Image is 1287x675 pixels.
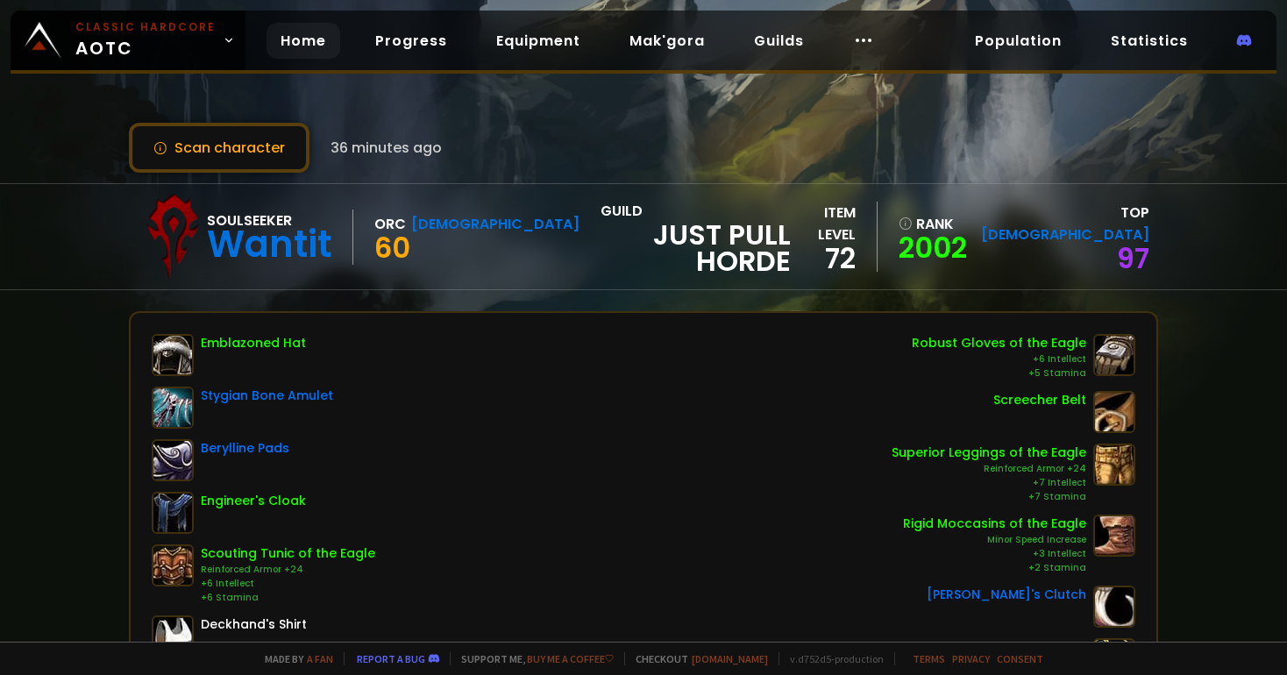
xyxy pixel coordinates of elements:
div: Screecher Belt [993,391,1086,409]
a: Mak'gora [615,23,719,59]
div: Soulseeker [207,210,331,231]
a: Terms [913,652,945,665]
div: Deckhand's Shirt [201,615,307,634]
a: Progress [361,23,461,59]
div: Engineer's Cloak [201,492,306,510]
div: Emblazoned Hat [201,334,306,352]
div: +6 Intellect [201,577,375,591]
div: +3 Intellect [903,547,1086,561]
div: Wantit [207,231,331,258]
a: Population [961,23,1076,59]
img: item-15111 [1093,515,1135,557]
span: v. d752d5 - production [779,652,884,665]
div: [PERSON_NAME]'s Clutch [927,586,1086,604]
a: Report a bug [357,652,425,665]
img: item-6693 [1093,586,1135,628]
div: Rigid Moccasins of the Eagle [903,515,1086,533]
a: a fan [307,652,333,665]
div: Minor Speed Increase [903,533,1086,547]
span: AOTC [75,19,216,61]
a: Home [267,23,340,59]
div: Reinforced Armor +24 [892,462,1086,476]
div: Top [971,202,1149,245]
div: Skull Ring [1027,638,1086,657]
img: item-5107 [152,615,194,657]
span: 60 [374,228,410,267]
div: +6 Intellect [912,352,1086,366]
img: item-15125 [1093,334,1135,376]
span: [DEMOGRAPHIC_DATA] [981,224,1149,245]
div: rank [899,213,960,235]
div: +5 Stamina [912,366,1086,380]
div: Robust Gloves of the Eagle [912,334,1086,352]
div: 72 [791,245,856,272]
a: 2002 [899,235,960,261]
div: Stygian Bone Amulet [201,387,333,405]
div: guild [601,200,791,274]
img: item-4197 [152,439,194,481]
div: +2 Stamina [903,561,1086,575]
img: item-16987 [1093,391,1135,433]
div: Orc [374,213,406,235]
span: 36 minutes ago [331,137,442,159]
span: Made by [254,652,333,665]
a: Statistics [1097,23,1202,59]
span: Checkout [624,652,768,665]
a: [DOMAIN_NAME] [692,652,768,665]
div: +6 Stamina [201,591,375,605]
span: Support me, [450,652,614,665]
img: item-4048 [152,334,194,376]
img: item-6584 [152,544,194,586]
a: 97 [1117,238,1149,278]
a: Buy me a coffee [527,652,614,665]
a: Classic HardcoreAOTC [11,11,245,70]
a: Guilds [740,23,818,59]
button: Scan character [129,123,309,173]
div: Scouting Tunic of the Eagle [201,544,375,563]
div: item level [791,202,856,245]
span: Just Pull Horde [601,222,791,274]
a: Privacy [952,652,990,665]
img: item-6695 [152,387,194,429]
div: Reinforced Armor +24 [201,563,375,577]
a: Consent [997,652,1043,665]
div: Berylline Pads [201,439,289,458]
div: [DEMOGRAPHIC_DATA] [411,213,580,235]
div: +7 Intellect [892,476,1086,490]
img: item-6667 [152,492,194,534]
img: item-9808 [1093,444,1135,486]
div: +7 Stamina [892,490,1086,504]
small: Classic Hardcore [75,19,216,35]
a: Equipment [482,23,594,59]
div: Superior Leggings of the Eagle [892,444,1086,462]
